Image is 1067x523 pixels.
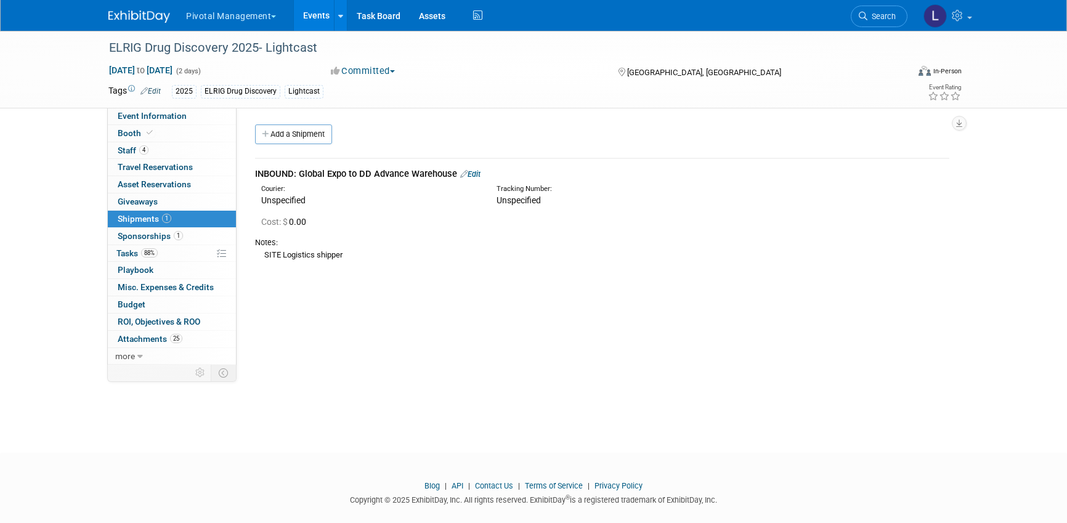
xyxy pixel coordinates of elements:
[140,87,161,95] a: Edit
[566,494,570,501] sup: ®
[108,125,236,142] a: Booth
[933,67,962,76] div: In-Person
[851,6,907,27] a: Search
[118,197,158,206] span: Giveaways
[108,108,236,124] a: Event Information
[108,176,236,193] a: Asset Reservations
[118,299,145,309] span: Budget
[497,184,773,194] div: Tracking Number:
[585,481,593,490] span: |
[118,317,200,326] span: ROI, Objectives & ROO
[525,481,583,490] a: Terms of Service
[261,217,289,227] span: Cost: $
[108,279,236,296] a: Misc. Expenses & Credits
[108,331,236,347] a: Attachments25
[424,481,440,490] a: Blog
[118,334,182,344] span: Attachments
[627,68,781,77] span: [GEOGRAPHIC_DATA], [GEOGRAPHIC_DATA]
[255,124,332,144] a: Add a Shipment
[867,12,896,21] span: Search
[255,168,949,180] div: INBOUND: Global Expo to DD Advance Warehouse
[108,262,236,278] a: Playbook
[147,129,153,136] i: Booth reservation complete
[261,217,311,227] span: 0.00
[116,248,158,258] span: Tasks
[118,265,153,275] span: Playbook
[115,351,135,361] span: more
[201,85,280,98] div: ELRIG Drug Discovery
[118,145,148,155] span: Staff
[108,314,236,330] a: ROI, Objectives & ROO
[108,142,236,159] a: Staff4
[460,169,481,179] a: Edit
[118,128,155,138] span: Booth
[928,84,961,91] div: Event Rating
[261,184,478,194] div: Courier:
[108,84,161,99] td: Tags
[497,195,541,205] span: Unspecified
[139,145,148,155] span: 4
[261,194,478,206] div: Unspecified
[118,179,191,189] span: Asset Reservations
[255,248,949,261] div: SITE Logistics shipper
[174,231,183,240] span: 1
[162,214,171,223] span: 1
[919,66,931,76] img: Format-Inperson.png
[255,237,949,248] div: Notes:
[118,214,171,224] span: Shipments
[190,365,211,381] td: Personalize Event Tab Strip
[108,159,236,176] a: Travel Reservations
[172,85,197,98] div: 2025
[175,67,201,75] span: (2 days)
[108,193,236,210] a: Giveaways
[452,481,463,490] a: API
[108,10,170,23] img: ExhibitDay
[594,481,643,490] a: Privacy Policy
[108,228,236,245] a: Sponsorships1
[118,282,214,292] span: Misc. Expenses & Credits
[475,481,513,490] a: Contact Us
[118,231,183,241] span: Sponsorships
[465,481,473,490] span: |
[108,211,236,227] a: Shipments1
[118,162,193,172] span: Travel Reservations
[515,481,523,490] span: |
[211,365,237,381] td: Toggle Event Tabs
[105,37,889,59] div: ELRIG Drug Discovery 2025- Lightcast
[285,85,323,98] div: Lightcast
[108,296,236,313] a: Budget
[835,64,962,83] div: Event Format
[141,248,158,257] span: 88%
[135,65,147,75] span: to
[108,65,173,76] span: [DATE] [DATE]
[108,245,236,262] a: Tasks88%
[108,348,236,365] a: more
[170,334,182,343] span: 25
[923,4,947,28] img: Leslie Pelton
[327,65,400,78] button: Committed
[442,481,450,490] span: |
[118,111,187,121] span: Event Information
